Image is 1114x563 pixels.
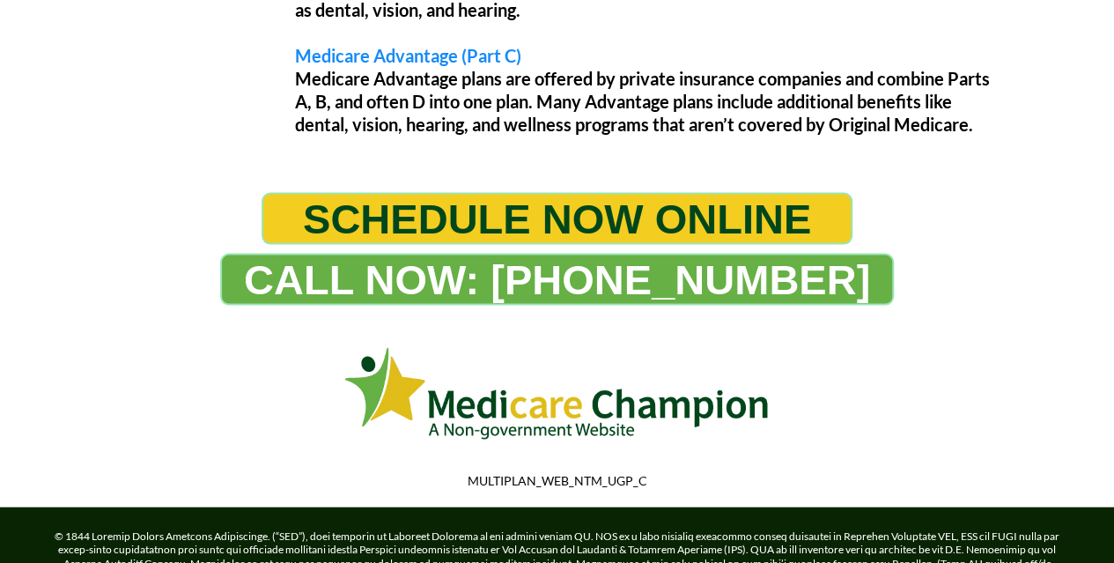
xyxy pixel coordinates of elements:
span: SCHEDULE NOW ONLINE [303,195,811,243]
p: MULTIPLAN_WEB_NTM_UGP_C [51,473,1064,489]
p: Medicare Advantage plans are offered by private insurance companies and combine Parts A, B, and o... [295,67,998,136]
a: CALL NOW: 1-888-344-8881 [220,254,894,306]
span: CALL NOW: [PHONE_NUMBER] [244,256,870,304]
a: SCHEDULE NOW ONLINE [262,193,852,245]
span: Medicare Advantage (Part C) [295,45,521,66]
